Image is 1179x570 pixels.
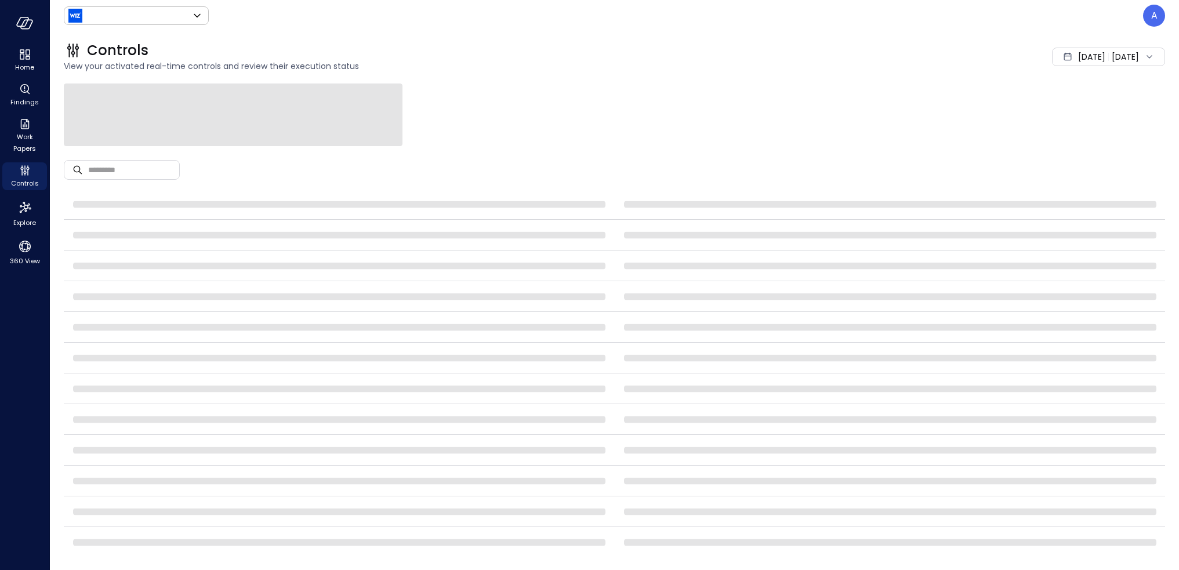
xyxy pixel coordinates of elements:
span: Findings [10,96,39,108]
div: Abel Zhao [1143,5,1165,27]
span: Controls [11,177,39,189]
div: Home [2,46,47,74]
p: A [1151,9,1158,23]
span: Home [15,61,34,73]
div: 360 View [2,237,47,268]
span: Work Papers [7,131,42,154]
span: Explore [13,217,36,228]
div: Findings [2,81,47,109]
img: Icon [68,9,82,23]
span: Controls [87,41,148,60]
div: Explore [2,197,47,230]
span: 360 View [10,255,40,267]
div: Work Papers [2,116,47,155]
span: [DATE] [1078,50,1105,63]
span: View your activated real-time controls and review their execution status [64,60,845,72]
div: Controls [2,162,47,190]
